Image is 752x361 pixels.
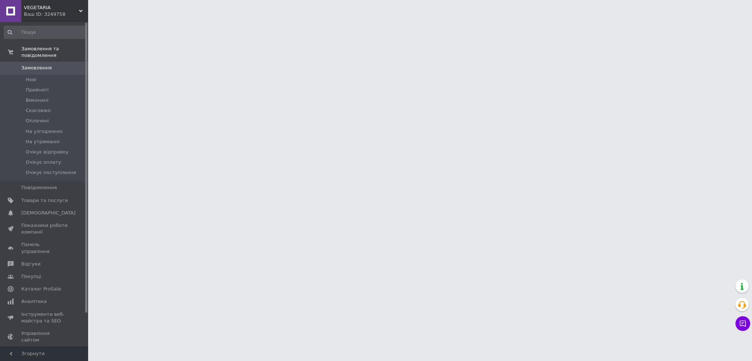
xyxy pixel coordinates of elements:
[26,159,61,166] span: Очікує оплату
[21,184,57,191] span: Повідомлення
[26,107,51,114] span: Скасовані
[26,169,76,176] span: Очікує поступлення
[21,286,61,292] span: Каталог ProSale
[735,316,750,331] button: Чат з покупцем
[21,46,88,59] span: Замовлення та повідомлення
[26,118,49,124] span: Оплачені
[21,298,47,305] span: Аналітика
[26,149,69,155] span: Очікує відправку
[21,241,68,254] span: Панель управління
[4,26,86,39] input: Пошук
[21,261,40,267] span: Відгуки
[24,4,79,11] span: VEGETARIA
[21,222,68,235] span: Показники роботи компанії
[21,210,76,216] span: [DEMOGRAPHIC_DATA]
[21,65,52,71] span: Замовлення
[26,97,48,104] span: Виконані
[21,273,41,280] span: Покупці
[21,311,68,324] span: Інструменти веб-майстра та SEO
[24,11,88,18] div: Ваш ID: 3249758
[26,76,36,83] span: Нові
[26,138,59,145] span: На утриманні
[21,197,68,204] span: Товари та послуги
[26,87,48,93] span: Прийняті
[21,330,68,343] span: Управління сайтом
[26,128,63,135] span: На узгодженні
